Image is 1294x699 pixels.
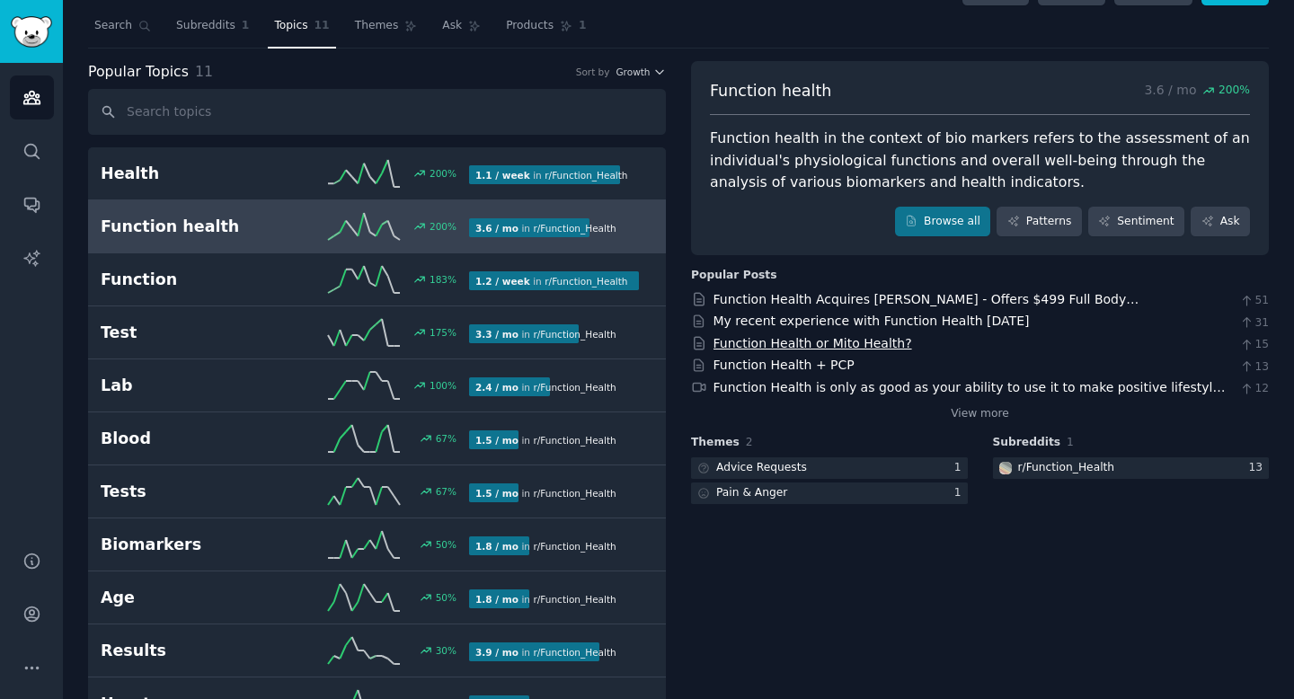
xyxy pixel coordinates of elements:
div: 50 % [436,591,456,604]
div: 200 % [430,167,456,180]
img: Function_Health [999,462,1012,474]
span: Themes [355,18,399,34]
b: 3.3 / mo [475,329,518,340]
span: r/ Function_Health [533,329,616,340]
h2: Health [101,163,285,185]
span: Subreddits [993,435,1061,451]
b: 3.9 / mo [475,647,518,658]
span: Topics [274,18,307,34]
span: 31 [1239,315,1269,332]
span: Popular Topics [88,61,189,84]
span: 13 [1239,359,1269,376]
a: Search [88,12,157,49]
span: r/ Function_Health [533,223,616,234]
div: in [469,483,623,502]
div: 50 % [436,538,456,551]
span: 12 [1239,381,1269,397]
b: 2.4 / mo [475,382,518,393]
span: r/ Function_Health [533,541,616,552]
b: 1.5 / mo [475,488,518,499]
a: Function Health + PCP [713,358,855,372]
h2: Function [101,269,285,291]
button: Growth [616,66,666,78]
h2: Age [101,587,285,609]
span: 200 % [1219,83,1250,99]
span: Products [506,18,554,34]
h2: Function health [101,216,285,238]
div: r/ Function_Health [1018,460,1115,476]
p: 3.6 / mo [1144,80,1250,102]
a: Test175%3.3 / moin r/Function_Health [88,306,666,359]
h2: Results [101,640,285,662]
a: Products1 [500,12,592,49]
div: in [469,165,634,184]
div: Pain & Anger [716,485,787,501]
a: Lab100%2.4 / moin r/Function_Health [88,359,666,412]
a: Browse all [895,207,991,237]
div: in [469,589,623,608]
span: 2 [746,436,753,448]
span: r/ Function_Health [533,647,616,658]
span: Function health [710,80,831,102]
a: Advice Requests1 [691,457,968,480]
div: 67 % [436,432,456,445]
div: 67 % [436,485,456,498]
b: 1.1 / week [475,170,530,181]
span: 1 [579,18,587,34]
a: Function183%1.2 / weekin r/Function_Health [88,253,666,306]
div: in [469,271,634,290]
span: Growth [616,66,650,78]
span: Subreddits [176,18,235,34]
a: Function health200%3.6 / moin r/Function_Health [88,200,666,253]
b: 1.2 / week [475,276,530,287]
a: Health200%1.1 / weekin r/Function_Health [88,147,666,200]
a: Sentiment [1088,207,1184,237]
a: My recent experience with Function Health [DATE] [713,314,1030,328]
div: in [469,324,623,343]
div: 1 [954,485,968,501]
a: Function Health Acquires [PERSON_NAME] - Offers $499 Full Body [MEDICAL_DATA] Scan [713,292,1139,325]
a: Function Health or Mito Health? [713,336,912,350]
div: in [469,642,623,661]
span: r/ Function_Health [533,594,616,605]
b: 1.5 / mo [475,435,518,446]
div: Sort by [576,66,610,78]
a: Subreddits1 [170,12,255,49]
span: 1 [242,18,250,34]
h2: Tests [101,481,285,503]
a: Patterns [997,207,1081,237]
span: r/ Function_Health [545,276,627,287]
a: Biomarkers50%1.8 / moin r/Function_Health [88,518,666,571]
div: in [469,218,623,237]
span: 1 [1067,436,1074,448]
div: in [469,377,623,396]
div: 183 % [430,273,456,286]
a: Ask [1191,207,1250,237]
a: Results30%3.9 / moin r/Function_Health [88,624,666,677]
a: Themes [349,12,424,49]
span: 15 [1239,337,1269,353]
div: Advice Requests [716,460,807,476]
span: r/ Function_Health [545,170,627,181]
a: View more [951,406,1009,422]
a: Blood67%1.5 / moin r/Function_Health [88,412,666,465]
div: 100 % [430,379,456,392]
a: Pain & Anger1 [691,482,968,505]
span: 11 [315,18,330,34]
div: 1 [954,460,968,476]
div: Popular Posts [691,268,777,284]
div: 200 % [430,220,456,233]
b: 3.6 / mo [475,223,518,234]
span: 11 [195,63,213,80]
b: 1.8 / mo [475,594,518,605]
div: in [469,430,623,449]
div: 175 % [430,326,456,339]
h2: Lab [101,375,285,397]
div: 30 % [436,644,456,657]
span: r/ Function_Health [533,435,616,446]
div: 13 [1248,460,1269,476]
a: Age50%1.8 / moin r/Function_Health [88,571,666,624]
b: 1.8 / mo [475,541,518,552]
h2: Biomarkers [101,534,285,556]
a: Ask [436,12,487,49]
